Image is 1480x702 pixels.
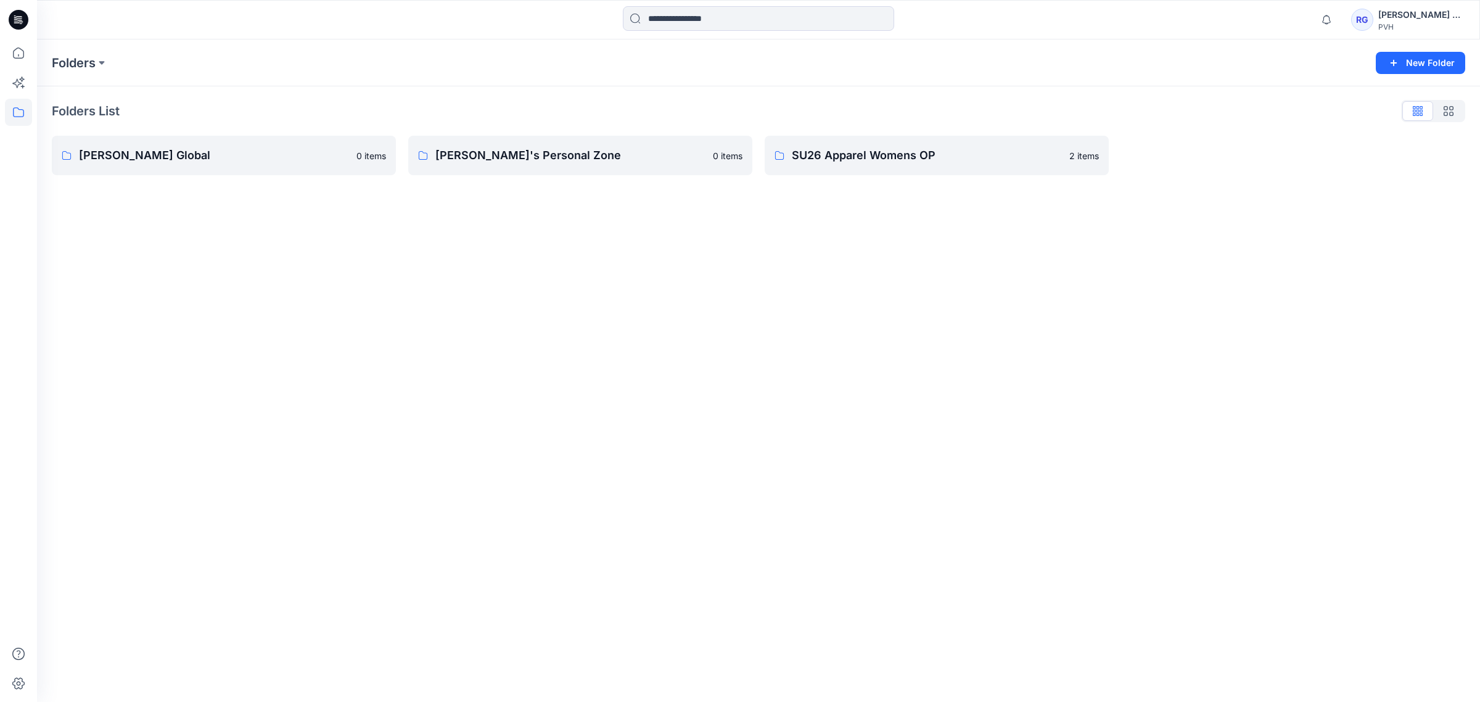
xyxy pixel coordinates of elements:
p: [PERSON_NAME]'s Personal Zone [435,147,705,164]
div: [PERSON_NAME] Global [PERSON_NAME] Global [1378,7,1465,22]
p: SU26 Apparel Womens OP [792,147,1062,164]
button: New Folder [1376,52,1465,74]
a: Folders [52,54,96,72]
p: 2 items [1069,149,1099,162]
div: RG [1351,9,1373,31]
a: [PERSON_NAME]'s Personal Zone0 items [408,136,752,175]
a: SU26 Apparel Womens OP2 items [765,136,1109,175]
p: 0 items [713,149,742,162]
p: Folders List [52,102,120,120]
p: 0 items [356,149,386,162]
a: [PERSON_NAME] Global0 items [52,136,396,175]
div: PVH [1378,22,1465,31]
p: [PERSON_NAME] Global [79,147,349,164]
